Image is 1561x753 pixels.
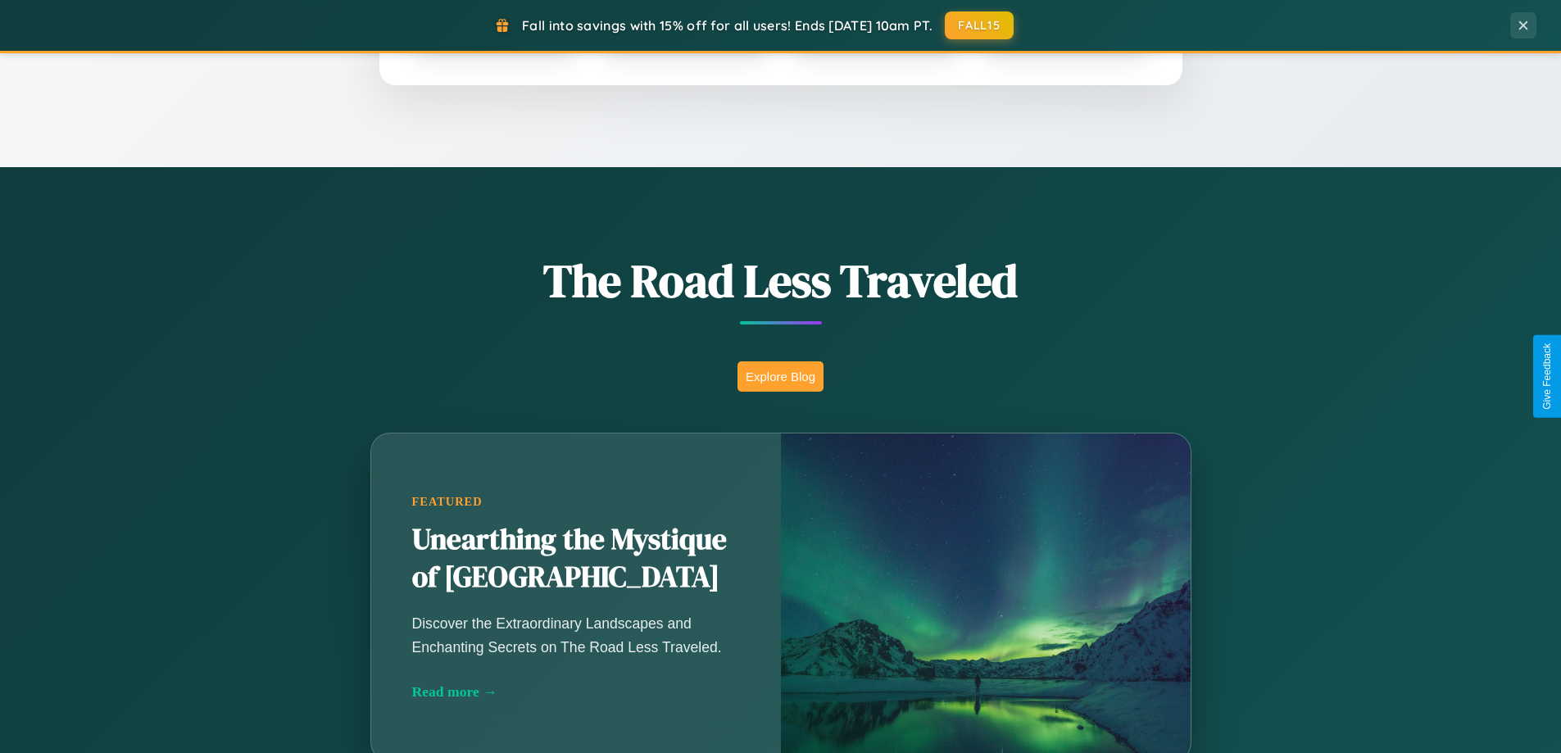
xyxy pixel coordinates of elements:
p: Discover the Extraordinary Landscapes and Enchanting Secrets on The Road Less Traveled. [412,612,740,658]
div: Read more → [412,683,740,701]
button: FALL15 [945,11,1014,39]
h2: Unearthing the Mystique of [GEOGRAPHIC_DATA] [412,521,740,597]
span: Fall into savings with 15% off for all users! Ends [DATE] 10am PT. [522,17,933,34]
button: Explore Blog [737,361,824,392]
div: Give Feedback [1541,343,1553,410]
h1: The Road Less Traveled [289,249,1273,312]
div: Featured [412,495,740,509]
